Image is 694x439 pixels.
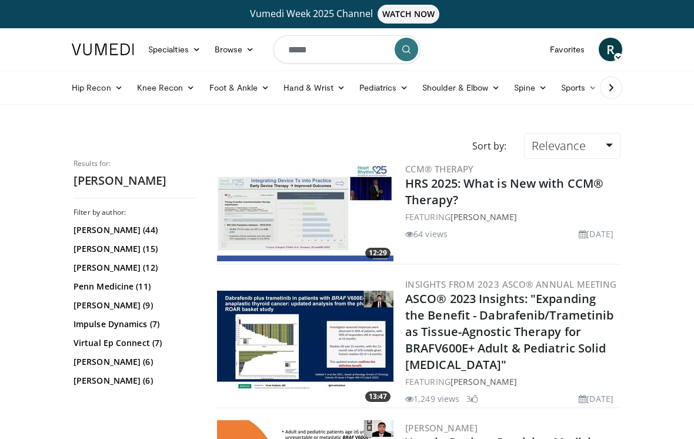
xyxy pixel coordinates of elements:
a: Insights from 2023 ASCO® Annual Meeting [405,278,617,290]
img: VuMedi Logo [72,44,134,55]
a: Spine [507,76,553,99]
a: Penn Medicine (11) [74,281,194,292]
a: [PERSON_NAME] [451,211,517,222]
a: Knee Recon [130,76,202,99]
span: 13:47 [365,391,391,402]
a: 12:29 [217,161,393,261]
a: Relevance [524,133,620,159]
span: Relevance [532,138,586,154]
input: Search topics, interventions [273,35,421,64]
a: Impulse Dynamics (7) [74,318,194,330]
a: 13:47 [217,291,393,391]
a: Hip Recon [65,76,130,99]
li: 1,249 views [405,393,459,405]
span: WATCH NOW [378,5,440,24]
li: 64 views [405,228,448,240]
li: [DATE] [579,393,613,405]
a: Foot & Ankle [202,76,277,99]
a: R [599,38,622,61]
a: [PERSON_NAME] (12) [74,262,194,274]
div: Sort by: [463,133,515,159]
div: FEATURING [405,211,618,223]
img: 27d464bf-5c01-48c8-908f-882ad08036c2.300x170_q85_crop-smart_upscale.jpg [217,291,393,391]
a: Sports [554,76,605,99]
span: 12:29 [365,248,391,258]
a: Shoulder & Elbow [415,76,507,99]
a: [PERSON_NAME] [451,376,517,387]
a: ASCO® 2023 Insights: "Expanding the Benefit - Dabrafenib/Trametinib as Tissue-Agnostic Therapy fo... [405,291,614,373]
h3: Filter by author: [74,208,197,217]
a: [PERSON_NAME] (6) [74,375,194,387]
p: Results for: [74,159,197,168]
a: [PERSON_NAME] (15) [74,243,194,255]
li: 3 [466,393,478,405]
a: [PERSON_NAME] [405,422,478,434]
a: Virtual Ep Connect (7) [74,337,194,349]
a: CCM® Therapy [405,163,474,175]
a: Browse [208,38,262,61]
img: ce464d62-ed90-4ae6-989b-891bfb44e581.300x170_q85_crop-smart_upscale.jpg [217,161,393,261]
a: [PERSON_NAME] (44) [74,224,194,236]
a: [PERSON_NAME] (9) [74,300,194,311]
a: Hand & Wrist [276,76,352,99]
a: Favorites [543,38,592,61]
a: HRS 2025: What is New with CCM® Therapy? [405,175,603,208]
a: [PERSON_NAME] (6) [74,356,194,368]
a: Pediatrics [352,76,415,99]
li: [DATE] [579,228,613,240]
a: Vumedi Week 2025 ChannelWATCH NOW [65,5,629,24]
h2: [PERSON_NAME] [74,173,197,188]
a: Specialties [141,38,208,61]
div: FEATURING [405,375,618,388]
